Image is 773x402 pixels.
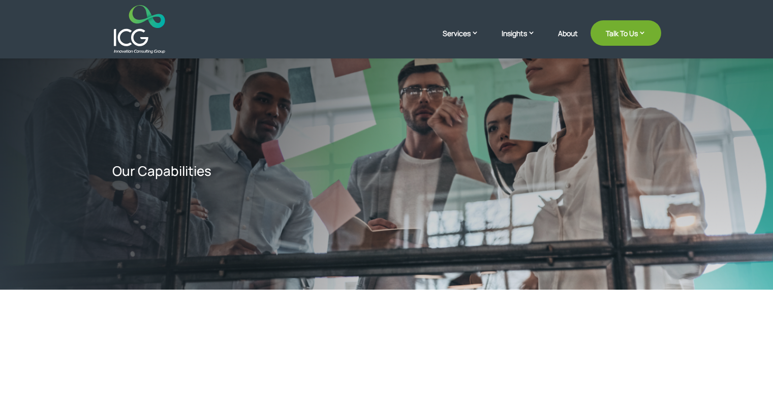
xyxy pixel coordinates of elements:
iframe: Chat Widget [722,353,773,402]
a: Services [443,28,489,53]
p: Our Capabilities [112,163,429,179]
img: ICG [114,5,165,53]
a: Talk To Us [591,20,661,46]
a: Insights [502,28,545,53]
a: About [558,29,578,53]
